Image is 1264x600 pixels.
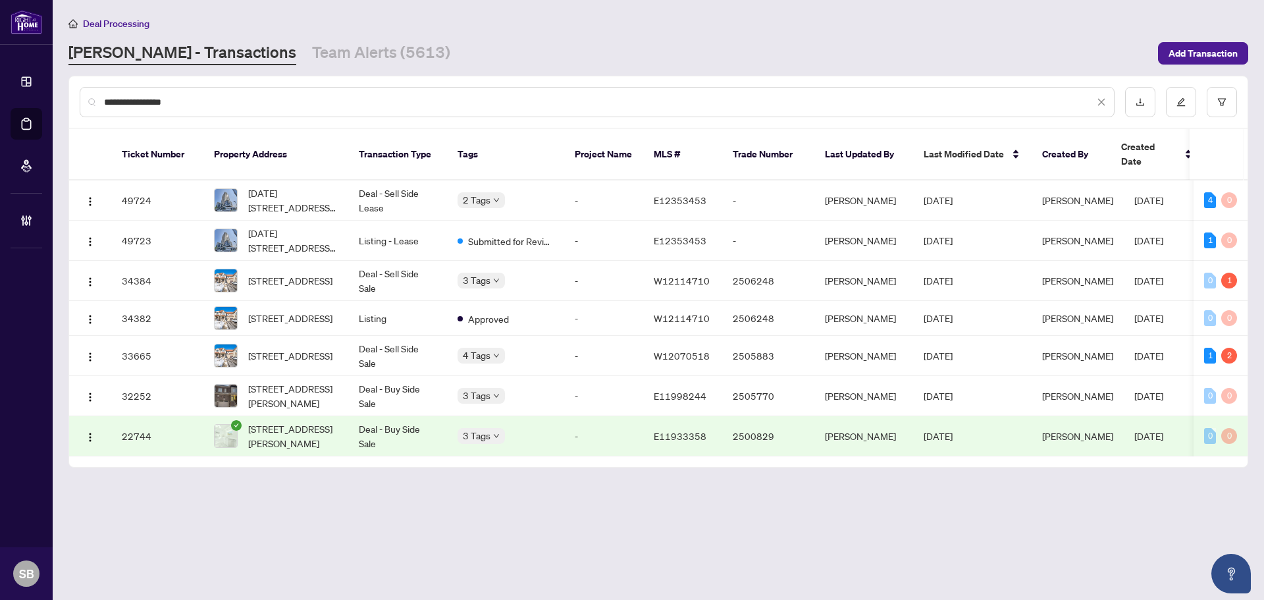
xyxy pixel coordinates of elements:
span: [DATE] [1134,312,1163,324]
span: [DATE] [924,390,953,402]
span: SB [19,564,34,583]
td: - [564,416,643,456]
td: - [564,180,643,221]
span: [DATE][STREET_ADDRESS][DATE][PERSON_NAME] [248,186,338,215]
td: [PERSON_NAME] [814,221,913,261]
td: 33665 [111,336,203,376]
span: [STREET_ADDRESS] [248,311,332,325]
td: 34382 [111,301,203,336]
img: Logo [85,196,95,207]
span: [PERSON_NAME] [1042,234,1113,246]
td: [PERSON_NAME] [814,336,913,376]
span: [DATE] [1134,275,1163,286]
img: thumbnail-img [215,189,237,211]
button: filter [1207,87,1237,117]
span: check-circle [231,420,242,431]
span: 3 Tags [463,273,490,288]
img: thumbnail-img [215,229,237,252]
span: 2 Tags [463,192,490,207]
span: Last Modified Date [924,147,1004,161]
button: Logo [80,190,101,211]
button: Logo [80,345,101,366]
img: Logo [85,392,95,402]
td: - [564,301,643,336]
span: [DATE] [1134,390,1163,402]
span: [STREET_ADDRESS][PERSON_NAME] [248,381,338,410]
td: 2505770 [722,376,814,416]
span: [DATE] [924,430,953,442]
th: Last Updated By [814,129,913,180]
span: down [493,277,500,284]
span: E12353453 [654,234,706,246]
td: [PERSON_NAME] [814,261,913,301]
span: [STREET_ADDRESS][PERSON_NAME] [248,422,338,450]
td: [PERSON_NAME] [814,180,913,221]
span: 3 Tags [463,428,490,443]
td: Deal - Sell Side Sale [348,261,447,301]
td: 2500829 [722,416,814,456]
img: Logo [85,277,95,287]
span: W12114710 [654,275,710,286]
button: Logo [80,230,101,251]
img: Logo [85,314,95,325]
td: 2505883 [722,336,814,376]
td: Deal - Sell Side Lease [348,180,447,221]
th: Tags [447,129,564,180]
td: 2506248 [722,261,814,301]
span: [STREET_ADDRESS] [248,273,332,288]
td: - [564,376,643,416]
span: down [493,197,500,204]
span: [DATE] [924,234,953,246]
img: logo [11,10,42,34]
span: [DATE] [924,194,953,206]
div: 0 [1221,428,1237,444]
div: 0 [1221,192,1237,208]
span: Created Date [1121,140,1176,169]
span: E11998244 [654,390,706,402]
th: Created Date [1111,129,1203,180]
td: Deal - Buy Side Sale [348,376,447,416]
td: - [722,221,814,261]
span: close [1097,97,1106,107]
td: 22744 [111,416,203,456]
span: 3 Tags [463,388,490,403]
th: Trade Number [722,129,814,180]
span: Submitted for Review [468,234,554,248]
th: Last Modified Date [913,129,1032,180]
span: download [1136,97,1145,107]
img: thumbnail-img [215,344,237,367]
button: Add Transaction [1158,42,1248,65]
td: 34384 [111,261,203,301]
a: Team Alerts (5613) [312,41,450,65]
span: [DATE] [924,275,953,286]
div: 2 [1221,348,1237,364]
span: [PERSON_NAME] [1042,194,1113,206]
td: 49724 [111,180,203,221]
img: thumbnail-img [215,385,237,407]
td: [PERSON_NAME] [814,376,913,416]
span: down [493,433,500,439]
span: [PERSON_NAME] [1042,390,1113,402]
td: - [564,221,643,261]
span: [DATE] [1134,194,1163,206]
td: Listing - Lease [348,221,447,261]
button: Logo [80,308,101,329]
button: Logo [80,270,101,291]
span: W12070518 [654,350,710,362]
span: [STREET_ADDRESS] [248,348,332,363]
td: Deal - Sell Side Sale [348,336,447,376]
th: Property Address [203,129,348,180]
button: edit [1166,87,1196,117]
td: 49723 [111,221,203,261]
img: Logo [85,236,95,247]
th: Project Name [564,129,643,180]
span: [DATE] [1134,234,1163,246]
span: Deal Processing [83,18,149,30]
span: [DATE] [924,312,953,324]
div: 1 [1221,273,1237,288]
th: Created By [1032,129,1111,180]
span: [DATE] [924,350,953,362]
button: Logo [80,385,101,406]
span: Approved [468,312,509,326]
span: filter [1217,97,1226,107]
